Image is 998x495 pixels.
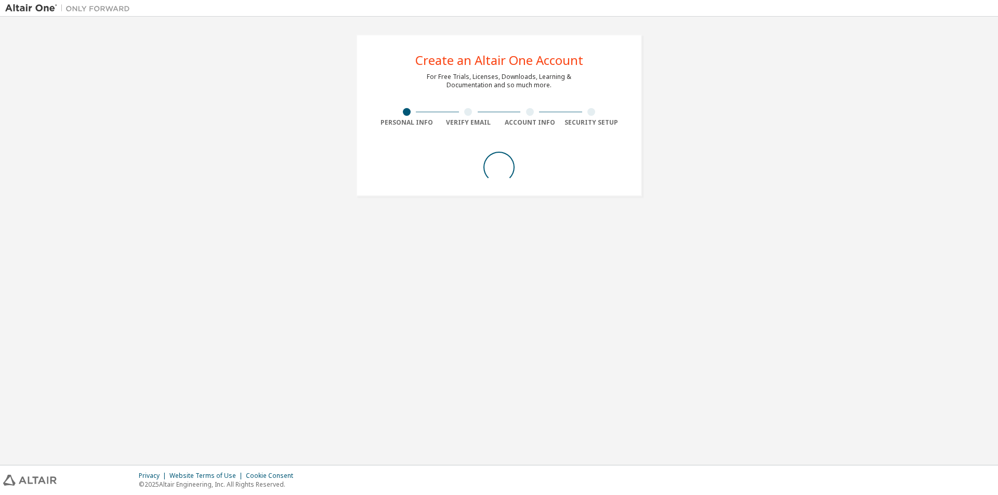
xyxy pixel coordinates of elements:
[427,73,571,89] div: For Free Trials, Licenses, Downloads, Learning & Documentation and so much more.
[561,118,623,127] div: Security Setup
[246,472,299,480] div: Cookie Consent
[5,3,135,14] img: Altair One
[139,480,299,489] p: © 2025 Altair Engineering, Inc. All Rights Reserved.
[169,472,246,480] div: Website Terms of Use
[499,118,561,127] div: Account Info
[376,118,438,127] div: Personal Info
[438,118,500,127] div: Verify Email
[415,54,583,66] div: Create an Altair One Account
[3,475,57,486] img: altair_logo.svg
[139,472,169,480] div: Privacy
